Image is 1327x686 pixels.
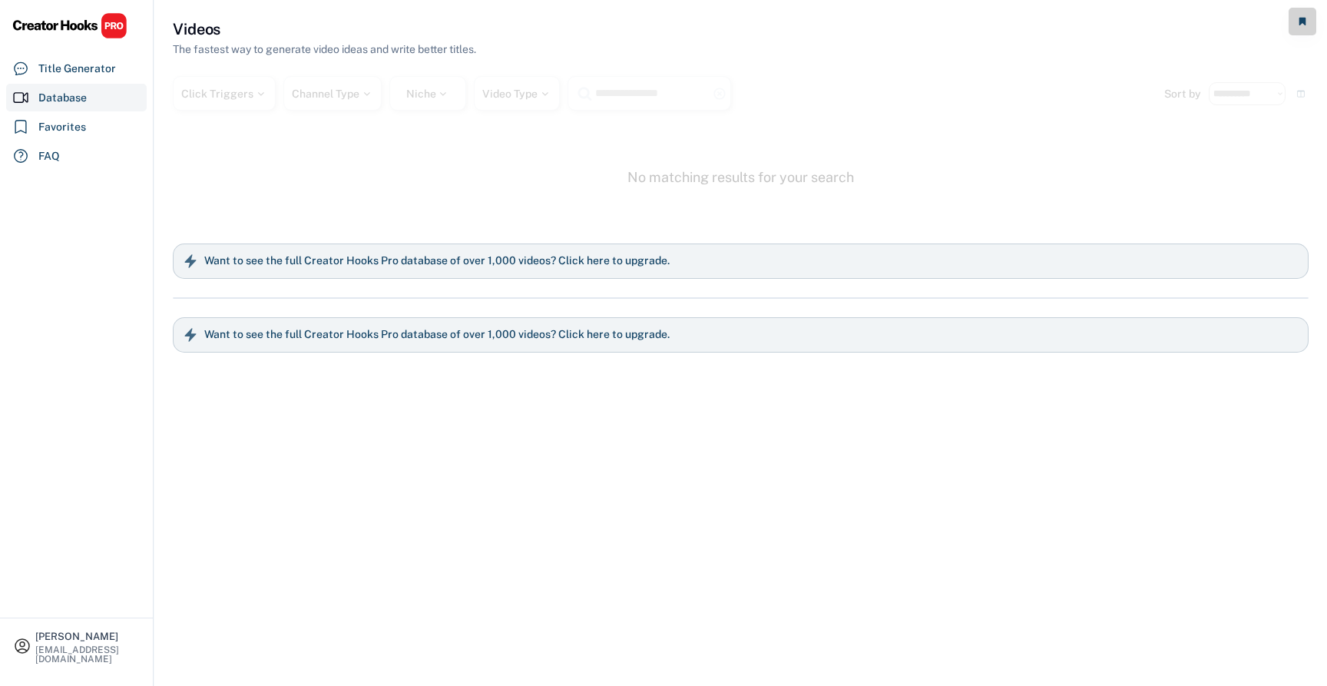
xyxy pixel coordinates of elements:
[35,631,140,641] div: [PERSON_NAME]
[181,88,267,99] div: Click Triggers
[406,88,450,99] div: Niche
[173,18,220,40] h3: Videos
[713,87,726,101] button: highlight_remove
[204,254,670,268] h6: Want to see the full Creator Hooks Pro database of over 1,000 videos? Click here to upgrade.
[38,148,60,164] div: FAQ
[12,12,127,39] img: CHPRO%20Logo.svg
[204,328,670,342] h6: Want to see the full Creator Hooks Pro database of over 1,000 videos? Click here to upgrade.
[627,167,854,187] div: No matching results for your search
[1164,88,1201,99] div: Sort by
[38,61,116,77] div: Title Generator
[292,88,373,99] div: Channel Type
[482,88,551,99] div: Video Type
[35,645,140,664] div: [EMAIL_ADDRESS][DOMAIN_NAME]
[38,90,87,106] div: Database
[38,119,86,135] div: Favorites
[173,41,476,58] div: The fastest way to generate video ideas and write better titles.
